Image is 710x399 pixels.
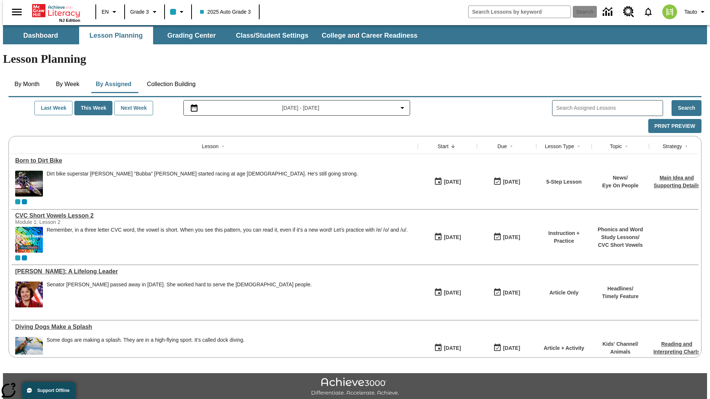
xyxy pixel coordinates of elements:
div: Diving Dogs Make a Splash [15,324,414,330]
button: Sort [449,142,457,151]
a: Born to Dirt Bike, Lessons [15,157,414,164]
button: Sort [507,142,516,151]
p: Article Only [550,289,579,297]
p: Instruction + Practice [540,229,588,245]
div: Remember, in a three letter CVC word, the vowel is short. When you see this pattern, you can read... [47,227,408,253]
button: Select the date range menu item [187,103,407,112]
button: Sort [622,142,631,151]
div: [DATE] [444,344,461,353]
div: [DATE] [503,288,520,297]
div: Dirt bike superstar [PERSON_NAME] "Bubba" [PERSON_NAME] started racing at age [DEMOGRAPHIC_DATA].... [47,171,358,177]
button: This Week [74,101,112,115]
div: Dirt bike superstar James "Bubba" Stewart started racing at age 4. He's still going strong. [47,171,358,197]
p: Eye On People [602,182,638,190]
button: 09/05/25: Last day the lesson can be accessed [491,286,523,300]
div: CVC Short Vowels Lesson 2 [15,212,414,219]
a: Main Idea and Supporting Details [654,175,700,188]
p: Remember, in a three letter CVC word, the vowel is short. When you see this pattern, you can read... [47,227,408,233]
button: 09/05/25: Last day the lesson can be accessed [491,230,523,244]
button: Grade: Grade 3, Select a grade [127,5,162,18]
div: Module 1: Lesson 2 [15,219,126,225]
p: Timely Feature [602,293,639,300]
button: Dashboard [4,27,78,44]
div: Some dogs are making a splash. They are in a high-flying sport. It's called dock diving. [47,337,244,343]
div: [DATE] [444,233,461,242]
button: College and Career Readiness [316,27,423,44]
p: Headlines / [602,285,639,293]
div: [DATE] [503,233,520,242]
div: Current Class [15,255,20,260]
button: 09/05/25: First time the lesson was available [432,286,463,300]
p: Article + Activity [544,344,584,352]
button: Grading Center [155,27,229,44]
div: [DATE] [444,288,461,297]
button: 09/05/25: Last day the lesson can be accessed [491,175,523,189]
button: 09/05/25: First time the lesson was available [432,230,463,244]
button: Sort [682,142,691,151]
button: Profile/Settings [682,5,710,18]
div: Senator Dianne Feinstein passed away in September 2023. She worked hard to serve the American peo... [47,282,312,307]
div: [DATE] [444,177,461,187]
p: Kids' Channel / [602,340,638,348]
div: [DATE] [503,177,520,187]
div: Born to Dirt Bike [15,157,414,164]
div: Senator [PERSON_NAME] passed away in [DATE]. She worked hard to serve the [DEMOGRAPHIC_DATA] people. [47,282,312,288]
div: SubNavbar [3,25,707,44]
div: OL 2025 Auto Grade 4 [22,199,27,204]
button: 09/05/25: First time the lesson was available [432,175,463,189]
img: CVC Short Vowels Lesson 2. [15,227,43,253]
button: Select a new avatar [658,2,682,21]
p: 5-Step Lesson [546,178,582,186]
button: Sort [574,142,583,151]
input: Search Assigned Lessons [556,103,663,113]
div: [DATE] [503,344,520,353]
button: Collection Building [141,75,202,93]
a: Reading and Interpreting Charts [653,341,700,355]
div: Some dogs are making a splash. They are in a high-flying sport. It's called dock diving. [47,337,244,363]
p: CVC Short Vowels [595,241,645,249]
button: By Month [9,75,45,93]
button: Sort [219,142,227,151]
button: By Assigned [90,75,137,93]
button: Class color is light blue. Change class color [167,5,189,18]
span: [DATE] - [DATE] [282,104,319,112]
button: Lesson Planning [79,27,153,44]
span: 2025 Auto Grade 3 [200,8,251,16]
button: Support Offline [22,382,75,399]
div: Lesson [202,143,219,150]
a: Home [32,3,80,18]
button: Next Week [114,101,153,115]
span: EN [102,8,109,16]
button: Search [672,100,701,116]
span: Grade 3 [130,8,149,16]
div: Current Class [15,199,20,204]
img: Achieve3000 Differentiate Accelerate Achieve [311,378,399,396]
svg: Collapse Date Range Filter [398,103,407,112]
div: Start [437,143,449,150]
button: 09/05/25: First time the lesson was available [432,341,463,355]
span: OL 2025 Auto Grade 4 [22,255,27,260]
a: Diving Dogs Make a Splash, Lessons [15,324,414,330]
div: Topic [610,143,622,150]
a: Notifications [639,2,658,21]
button: 09/05/25: Last day the lesson can be accessed [491,341,523,355]
div: SubNavbar [3,27,424,44]
a: Dianne Feinstein: A Lifelong Leader, Lessons [15,268,414,275]
div: Due [497,143,507,150]
button: Last Week [34,101,72,115]
p: Phonics and Word Study Lessons / [595,226,645,241]
span: Tauto [684,8,697,16]
input: search field [469,6,571,18]
p: News / [602,174,638,182]
button: Print Preview [648,119,701,133]
p: Animals [602,348,638,356]
a: Resource Center, Will open in new tab [619,2,639,22]
div: Home [32,3,80,23]
img: avatar image [662,4,677,19]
